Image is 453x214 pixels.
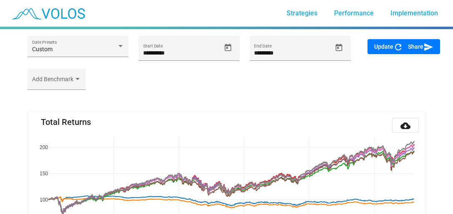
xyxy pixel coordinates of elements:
button: Open calendar [221,40,235,55]
span: Custom [32,46,53,52]
span: Performance [334,9,374,17]
mat-icon: refresh [393,42,403,52]
a: Implementation [384,6,445,21]
img: blue_transparent.png [7,3,89,24]
span: Share [408,43,433,50]
span: Strategies [287,9,317,17]
button: Open calendar [332,40,346,55]
button: Update [367,39,410,54]
mat-card-title: Total Returns [41,118,91,126]
mat-icon: cloud_download [400,121,410,131]
a: Performance [327,6,380,21]
span: Implementation [390,9,438,17]
button: Share [401,39,440,54]
a: Strategies [280,6,324,21]
span: Update [374,43,403,50]
mat-icon: send [423,42,433,52]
